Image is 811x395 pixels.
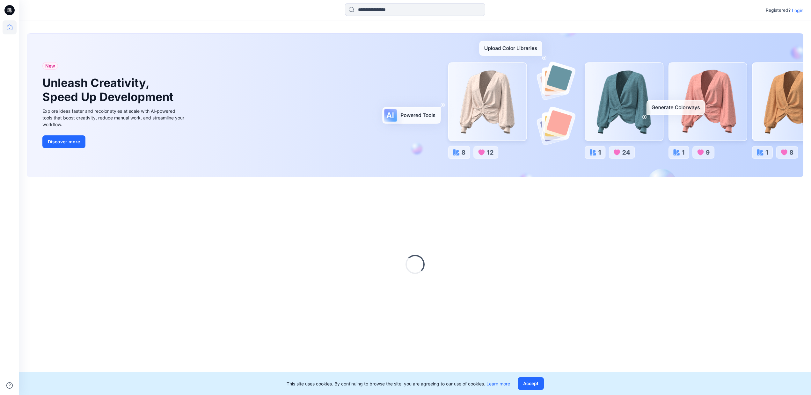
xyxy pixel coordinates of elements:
[792,7,803,14] p: Login
[45,62,55,70] span: New
[42,135,85,148] button: Discover more
[42,135,186,148] a: Discover more
[42,76,176,104] h1: Unleash Creativity, Speed Up Development
[287,380,510,387] p: This site uses cookies. By continuing to browse the site, you are agreeing to our use of cookies.
[766,6,791,14] p: Registered?
[518,377,544,390] button: Accept
[486,381,510,386] a: Learn more
[42,108,186,128] div: Explore ideas faster and recolor styles at scale with AI-powered tools that boost creativity, red...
